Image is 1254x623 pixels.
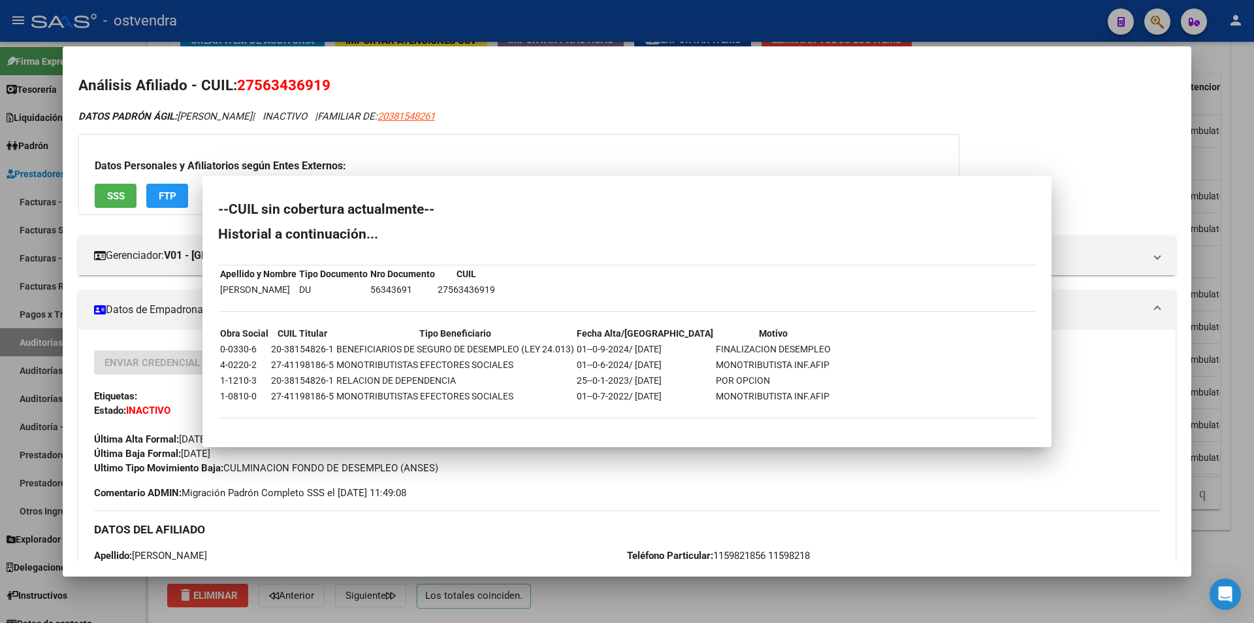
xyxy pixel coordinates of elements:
[107,190,125,202] span: SSS
[219,373,269,388] td: 1-1210-3
[437,267,496,281] th: CUIL
[576,389,714,403] td: 01--0-7-2022/ [DATE]
[336,389,575,403] td: MONOTRIBUTISTAS EFECTORES SOCIALES
[95,158,943,174] h3: Datos Personales y Afiliatorios según Entes Externos:
[78,110,435,122] i: | INACTIVO |
[576,342,714,356] td: 01--0-9-2024/ [DATE]
[336,373,575,388] td: RELACION DE DEPENDENCIA
[94,433,179,445] strong: Última Alta Formal:
[126,405,170,416] strong: INACTIVO
[576,358,714,372] td: 01--0-6-2024/ [DATE]
[94,550,207,562] span: [PERSON_NAME]
[94,350,248,375] button: Enviar Credencial Digital
[164,248,292,263] strong: V01 - [GEOGRAPHIC_DATA]
[437,282,496,297] td: 27563436919
[94,248,1144,263] mat-panel-title: Gerenciador:
[378,110,435,122] span: 20381548261
[270,373,334,388] td: 20-38154826-1
[270,326,334,341] th: CUIL Titular
[94,486,406,500] span: Migración Padrón Completo SSS el [DATE] 11:49:08
[270,358,334,372] td: 27-41198186-5
[336,326,575,341] th: Tipo Beneficiario
[576,373,714,388] td: 25--0-1-2023/ [DATE]
[298,267,368,281] th: Tipo Documento
[94,302,1144,318] mat-panel-title: Datos de Empadronamiento
[94,522,1160,537] h3: DATOS DEL AFILIADO
[627,550,713,562] strong: Teléfono Particular:
[219,389,269,403] td: 1-0810-0
[94,462,223,474] strong: Ultimo Tipo Movimiento Baja:
[270,342,334,356] td: 20-38154826-1
[715,326,831,341] th: Motivo
[715,342,831,356] td: FINALIZACION DESEMPLEO
[94,550,132,562] strong: Apellido:
[627,550,810,562] span: 1159821856 11598218
[715,373,831,388] td: POR OPCION
[370,282,436,297] td: 56343691
[94,448,210,460] span: [DATE]
[94,448,181,460] strong: Última Baja Formal:
[94,462,438,474] span: CULMINACION FONDO DE DESEMPLEO (ANSES)
[218,203,1036,216] h2: --CUIL sin cobertura actualmente--
[219,282,297,297] td: [PERSON_NAME]
[237,76,330,93] span: 27563436919
[94,433,208,445] span: [DATE]
[336,358,575,372] td: MONOTRIBUTISTAS EFECTORES SOCIALES
[370,267,436,281] th: Nro Documento
[1210,579,1241,610] div: Open Intercom Messenger
[94,390,137,402] strong: Etiquetas:
[78,290,1176,329] mat-expansion-panel-header: Datos de Empadronamiento
[146,184,188,208] button: FTP
[104,357,238,369] span: Enviar Credencial Digital
[715,389,831,403] td: MONOTRIBUTISTA INF.AFIP
[219,267,297,281] th: Apellido y Nombre
[78,110,177,122] strong: DATOS PADRÓN ÁGIL:
[715,358,831,372] td: MONOTRIBUTISTA INF.AFIP
[219,342,269,356] td: 0-0330-6
[219,358,269,372] td: 4-0220-2
[78,110,252,122] span: [PERSON_NAME]
[94,487,182,499] strong: Comentario ADMIN:
[336,342,575,356] td: BENEFICIARIOS DE SEGURO DE DESEMPLEO (LEY 24.013)
[78,75,1176,97] h2: Análisis Afiliado - CUIL:
[94,405,126,416] strong: Estado:
[159,190,176,202] span: FTP
[317,110,435,122] span: FAMILIAR DE:
[219,326,269,341] th: Obra Social
[270,389,334,403] td: 27-41198186-5
[298,282,368,297] td: DU
[576,326,714,341] th: Fecha Alta/[GEOGRAPHIC_DATA]
[78,236,1176,275] mat-expansion-panel-header: Gerenciador:V01 - [GEOGRAPHIC_DATA]
[218,227,1036,241] h2: Historial a continuación...
[95,184,137,208] button: SSS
